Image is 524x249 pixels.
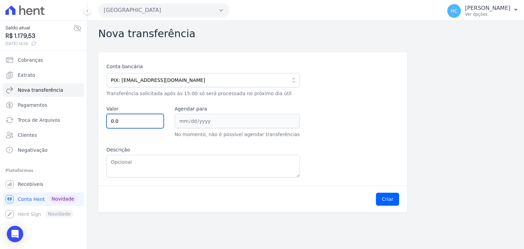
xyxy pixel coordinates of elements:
[175,105,300,113] label: Agendar para
[98,28,513,40] h2: Nova transferência
[18,132,37,138] span: Clientes
[5,41,73,47] span: [DATE] 14:26
[18,102,47,108] span: Pagamentos
[451,9,457,13] span: HC
[3,128,84,142] a: Clientes
[3,113,84,127] a: Troca de Arquivos
[106,146,300,153] label: Descrição
[18,181,43,188] span: Recebíveis
[18,196,45,203] span: Conta Hent
[376,193,399,206] button: Criar
[3,83,84,97] a: Nova transferência
[49,195,77,203] span: Novidade
[106,63,300,70] label: Conta bancária
[5,53,82,221] nav: Sidebar
[106,90,300,97] p: Transferência solicitada após às 15:00 só será processada no próximo dia útil
[98,3,229,17] button: [GEOGRAPHIC_DATA]
[442,1,524,20] button: HC [PERSON_NAME] Ver opções
[175,131,300,138] p: No momento, não é possível agendar transferências
[3,177,84,191] a: Recebíveis
[18,87,63,93] span: Nova transferência
[5,24,73,31] span: Saldo atual
[3,143,84,157] a: Negativação
[18,117,60,123] span: Troca de Arquivos
[18,147,48,153] span: Negativação
[5,166,82,175] div: Plataformas
[465,12,510,17] p: Ver opções
[5,31,73,41] span: R$ 1.179,53
[18,57,43,63] span: Cobranças
[3,68,84,82] a: Extrato
[3,192,84,206] a: Conta Hent Novidade
[18,72,35,78] span: Extrato
[465,5,510,12] p: [PERSON_NAME]
[3,53,84,67] a: Cobranças
[7,226,23,242] div: Open Intercom Messenger
[3,98,84,112] a: Pagamentos
[106,105,164,113] label: Valor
